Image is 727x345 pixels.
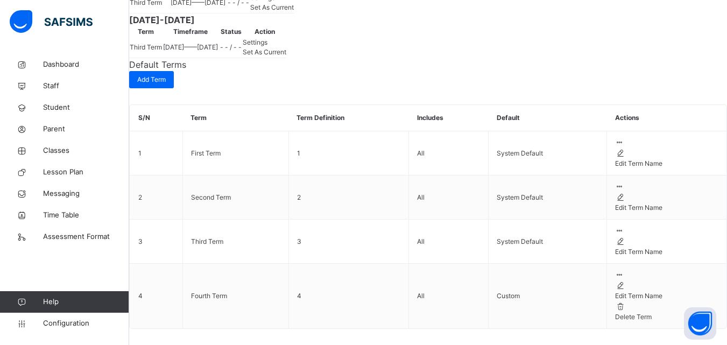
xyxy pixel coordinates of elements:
[220,26,242,37] th: Status
[43,81,129,91] span: Staff
[288,105,408,131] th: Term Definition
[288,131,408,175] td: 1
[684,307,716,340] button: Open asap
[220,43,242,51] span: - - / - -
[489,131,607,175] td: System Default
[10,10,93,33] img: safsims
[129,59,186,70] span: Default Terms
[130,131,183,175] td: 1
[182,264,288,329] td: Fourth Term
[130,105,183,131] th: S/N
[163,26,218,37] th: Timeframe
[409,175,489,220] td: All
[182,220,288,264] td: Third Term
[43,297,129,307] span: Help
[615,203,718,213] div: Edit Term Name
[607,105,727,131] th: Actions
[130,43,162,51] span: Third Term
[489,175,607,220] td: System Default
[163,43,218,51] span: [DATE] —— [DATE]
[43,231,129,242] span: Assessment Format
[489,264,607,329] td: Custom
[288,264,408,329] td: 4
[489,105,607,131] th: Default
[615,312,718,322] div: Delete Term
[489,220,607,264] td: System Default
[130,264,183,329] td: 4
[43,124,129,135] span: Parent
[182,175,288,220] td: Second Term
[243,38,267,46] span: Settings
[288,220,408,264] td: 3
[243,48,286,56] span: Set As Current
[43,210,129,221] span: Time Table
[137,75,166,85] span: Add Term
[130,220,183,264] td: 3
[615,159,718,168] div: Edit Term Name
[129,13,727,26] span: [DATE]-[DATE]
[409,220,489,264] td: All
[242,26,287,37] th: Action
[409,105,489,131] th: Includes
[250,3,294,11] span: Set As Current
[43,59,129,70] span: Dashboard
[409,131,489,175] td: All
[288,175,408,220] td: 2
[43,188,129,199] span: Messaging
[615,291,718,301] div: Edit Term Name
[43,102,129,113] span: Student
[409,264,489,329] td: All
[43,167,129,178] span: Lesson Plan
[182,105,288,131] th: Term
[43,318,129,329] span: Configuration
[129,26,163,37] th: Term
[43,145,129,156] span: Classes
[130,175,183,220] td: 2
[615,247,718,257] div: Edit Term Name
[182,131,288,175] td: First Term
